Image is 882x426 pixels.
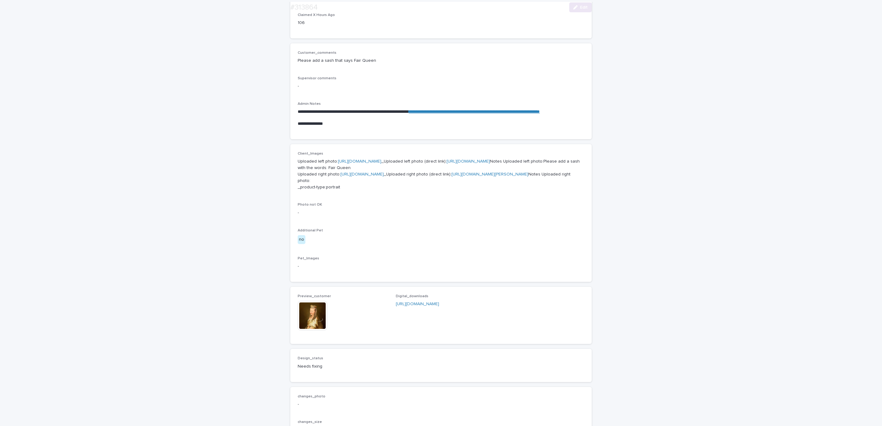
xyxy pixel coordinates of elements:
[298,158,584,190] p: Uploaded left photo: _Uploaded left photo (direct link): Notes Uploaded left photo:Please add a s...
[447,159,490,164] a: [URL][DOMAIN_NAME]
[298,83,584,89] p: -
[340,172,384,176] a: [URL][DOMAIN_NAME]
[298,357,323,360] span: Design_status
[298,294,331,298] span: Preview_customer
[298,401,584,408] p: -
[298,51,336,55] span: Customer_comments
[396,302,439,306] a: [URL][DOMAIN_NAME]
[298,13,335,17] span: Claimed X Hours Ago
[298,257,319,260] span: Pet_Images
[580,5,588,10] span: Edit
[298,20,388,26] p: 106
[298,57,584,64] p: Please add a sash that says Fair Queen
[298,77,336,80] span: Supervisor comments
[569,2,592,12] button: Edit
[298,420,322,424] span: changes_size
[396,294,428,298] span: Digital_downloads
[298,229,323,232] span: Additional Pet
[451,172,528,176] a: [URL][DOMAIN_NAME][PERSON_NAME]
[298,152,323,156] span: Client_Images
[298,363,388,370] p: Needs fixing
[298,102,321,106] span: Admin Notes
[298,203,322,207] span: Photo not OK
[338,159,381,164] a: [URL][DOMAIN_NAME]
[298,263,584,270] p: -
[298,235,305,244] div: no
[298,210,584,216] p: -
[290,3,318,12] h2: #313864
[298,395,325,398] span: changes_photo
